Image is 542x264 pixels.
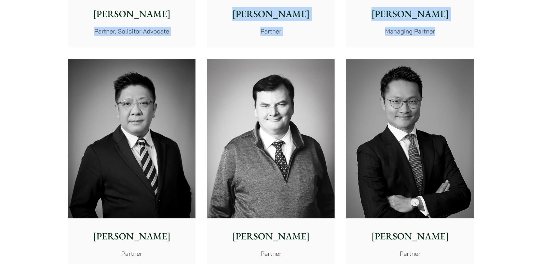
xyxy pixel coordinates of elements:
[73,249,190,258] p: Partner
[213,229,329,244] p: [PERSON_NAME]
[213,7,329,21] p: [PERSON_NAME]
[352,229,468,244] p: [PERSON_NAME]
[213,249,329,258] p: Partner
[73,229,190,244] p: [PERSON_NAME]
[352,249,468,258] p: Partner
[73,27,190,36] p: Partner, Solicitor Advocate
[73,7,190,21] p: [PERSON_NAME]
[213,27,329,36] p: Partner
[352,27,468,36] p: Managing Partner
[352,7,468,21] p: [PERSON_NAME]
